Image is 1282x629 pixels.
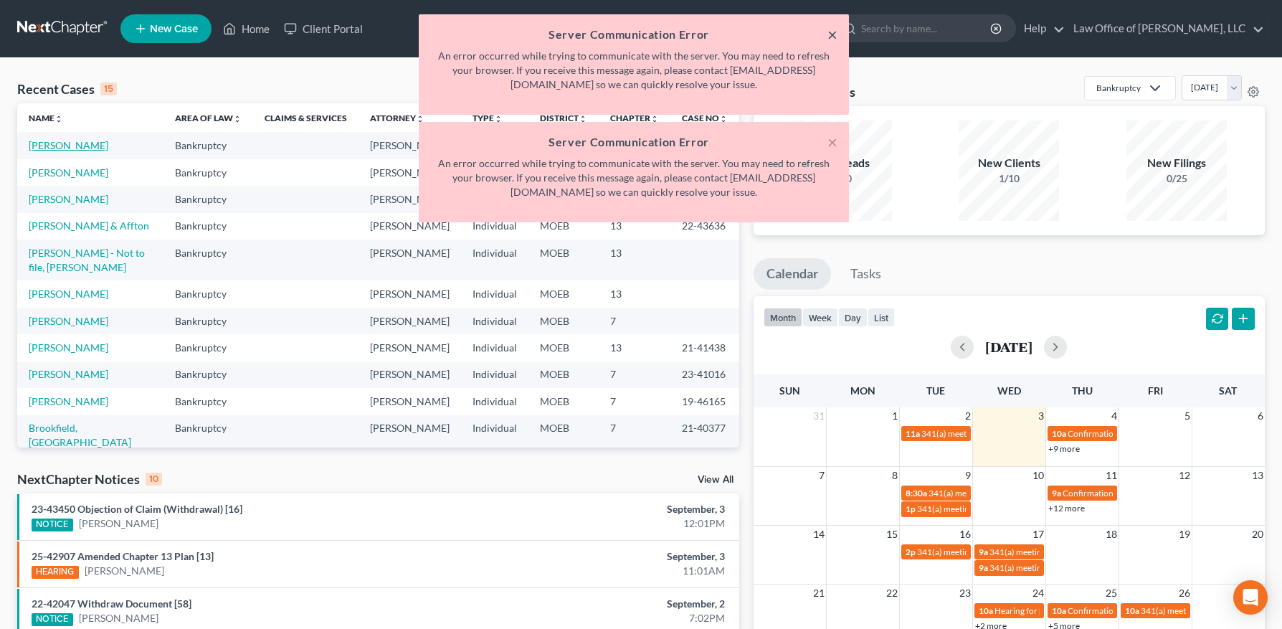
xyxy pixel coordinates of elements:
[1052,428,1066,439] span: 10a
[921,428,1060,439] span: 341(a) meeting for [PERSON_NAME]
[802,308,838,327] button: week
[1177,585,1192,602] span: 26
[85,564,164,578] a: [PERSON_NAME]
[906,428,920,439] span: 11a
[29,395,108,407] a: [PERSON_NAME]
[1250,526,1265,543] span: 20
[163,415,253,456] td: Bankruptcy
[430,49,837,92] p: An error occurred while trying to communicate with the server. You may need to refresh your brows...
[461,240,528,280] td: Individual
[764,308,802,327] button: month
[964,407,972,425] span: 2
[1031,585,1045,602] span: 24
[32,519,73,531] div: NOTICE
[906,503,916,514] span: 1p
[817,467,826,484] span: 7
[1031,467,1045,484] span: 10
[430,26,837,43] h5: Server Communication Error
[670,388,739,415] td: 19-46165
[670,361,739,388] td: 23-41016
[926,384,945,397] span: Tue
[1233,580,1268,615] div: Open Intercom Messenger
[1141,605,1279,616] span: 341(a) meeting for [PERSON_NAME]
[1104,526,1119,543] span: 18
[461,361,528,388] td: Individual
[430,133,837,151] h5: Server Communication Error
[670,415,739,456] td: 21-40377
[163,388,253,415] td: Bankruptcy
[29,288,108,300] a: [PERSON_NAME]
[359,415,461,456] td: [PERSON_NAME]
[359,280,461,307] td: [PERSON_NAME]
[1177,526,1192,543] span: 19
[958,585,972,602] span: 23
[1110,407,1119,425] span: 4
[528,361,599,388] td: MOEB
[1183,407,1192,425] span: 5
[1256,407,1265,425] span: 6
[359,308,461,334] td: [PERSON_NAME]
[163,361,253,388] td: Bankruptcy
[917,503,1055,514] span: 341(a) meeting for [PERSON_NAME]
[461,280,528,307] td: Individual
[979,605,993,616] span: 10a
[812,526,826,543] span: 14
[461,308,528,334] td: Individual
[32,597,191,610] a: 22-42047 Withdraw Document [58]
[503,549,725,564] div: September, 3
[929,488,1067,498] span: 341(a) meeting for [PERSON_NAME]
[958,526,972,543] span: 16
[32,566,79,579] div: HEARING
[461,415,528,456] td: Individual
[1068,605,1230,616] span: Confirmation hearing for [PERSON_NAME]
[670,334,739,361] td: 21-41438
[79,611,158,625] a: [PERSON_NAME]
[17,470,162,488] div: NextChapter Notices
[885,526,899,543] span: 15
[1177,467,1192,484] span: 12
[1104,467,1119,484] span: 11
[29,422,131,448] a: Brookfield, [GEOGRAPHIC_DATA]
[827,26,837,43] button: ×
[503,597,725,611] div: September, 2
[599,388,670,415] td: 7
[1148,384,1163,397] span: Fri
[146,473,162,486] div: 10
[850,384,875,397] span: Mon
[359,361,461,388] td: [PERSON_NAME]
[1125,605,1139,616] span: 10a
[979,547,988,557] span: 9a
[906,488,927,498] span: 8:30a
[906,547,916,557] span: 2p
[163,280,253,307] td: Bankruptcy
[827,133,837,151] button: ×
[885,585,899,602] span: 22
[599,361,670,388] td: 7
[1063,488,1225,498] span: Confirmation hearing for [PERSON_NAME]
[163,240,253,280] td: Bankruptcy
[1219,384,1237,397] span: Sat
[359,334,461,361] td: [PERSON_NAME]
[503,611,725,625] div: 7:02PM
[359,240,461,280] td: [PERSON_NAME]
[528,415,599,456] td: MOEB
[1048,503,1085,514] a: +12 more
[917,547,1055,557] span: 341(a) meeting for [PERSON_NAME]
[979,562,988,573] span: 9a
[32,550,214,562] a: 25-42907 Amended Chapter 13 Plan [13]
[779,384,800,397] span: Sun
[868,308,895,327] button: list
[599,240,670,280] td: 13
[997,384,1021,397] span: Wed
[599,308,670,334] td: 7
[994,605,1182,616] span: Hearing for [PERSON_NAME] & [PERSON_NAME]
[32,613,73,626] div: NOTICE
[528,388,599,415] td: MOEB
[163,308,253,334] td: Bankruptcy
[1250,467,1265,484] span: 13
[985,339,1032,354] h2: [DATE]
[1048,443,1080,454] a: +9 more
[430,156,837,199] p: An error occurred while trying to communicate with the server. You may need to refresh your brows...
[503,516,725,531] div: 12:01PM
[503,502,725,516] div: September, 3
